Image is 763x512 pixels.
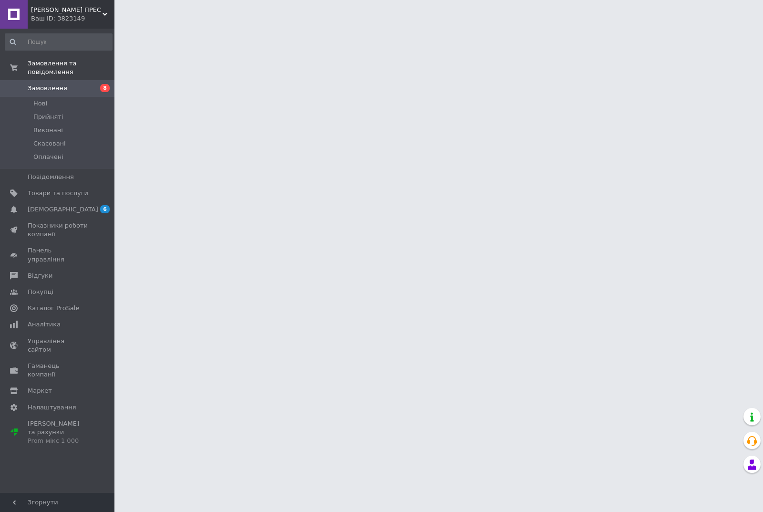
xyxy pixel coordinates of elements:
[28,246,88,263] span: Панель управління
[28,173,74,181] span: Повідомлення
[28,84,67,93] span: Замовлення
[33,99,47,108] span: Нові
[33,139,66,148] span: Скасовані
[100,84,110,92] span: 8
[5,33,113,51] input: Пошук
[28,272,52,280] span: Відгуки
[100,205,110,213] span: 6
[33,153,63,161] span: Оплачені
[28,205,98,214] span: [DEMOGRAPHIC_DATA]
[31,6,103,14] span: ВАЛКОВИЙ ПРЕС
[28,221,88,239] span: Показники роботи компанії
[28,320,61,329] span: Аналітика
[33,113,63,121] span: Прийняті
[28,189,88,198] span: Товари та послуги
[31,14,114,23] div: Ваш ID: 3823149
[33,126,63,135] span: Виконані
[28,59,114,76] span: Замовлення та повідомлення
[28,403,76,412] span: Налаштування
[28,437,88,445] div: Prom мікс 1 000
[28,304,79,313] span: Каталог ProSale
[28,387,52,395] span: Маркет
[28,362,88,379] span: Гаманець компанії
[28,337,88,354] span: Управління сайтом
[28,419,88,446] span: [PERSON_NAME] та рахунки
[28,288,53,296] span: Покупці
